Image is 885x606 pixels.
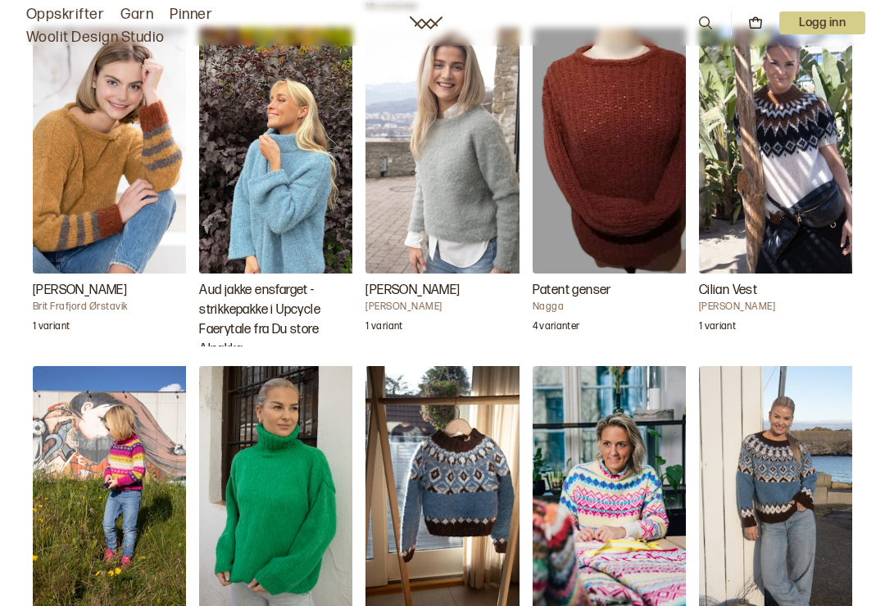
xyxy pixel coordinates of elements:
a: Woolit Design Studio [26,26,165,49]
h4: [PERSON_NAME] [365,301,529,314]
a: Garn [120,3,153,26]
h3: Aud jakke ensfarget - strikkepakke i Upcycle Faerytale fra Du store Alpakka [199,281,363,360]
img: Brit Frafjord ØrstavikGine Chunky Genser [33,28,197,274]
img: Ane Kydland ThomassenCilian Vest [699,28,863,274]
a: Oppskrifter [26,3,104,26]
img: NaggaPatent genser [533,28,697,274]
p: 1 variant [33,320,70,337]
h3: Cilian Vest [699,281,863,301]
a: Aud jakke ensfarget - strikkepakke i Upcycle Faerytale fra Du store Alpakka [199,28,352,347]
h4: Brit Frafjord Ørstavik [33,301,197,314]
a: Patent genser [533,28,686,347]
h3: Patent genser [533,281,697,301]
a: Woolit [410,16,442,29]
img: Mari Kalberg SkjævelandElben Genser [365,28,529,274]
a: Gine Chunky Genser [33,28,186,347]
p: 1 variant [699,320,736,337]
a: Cilian Vest [699,28,852,347]
img: Øyunn Krogh by House of YarnAud jakke ensfarget - strikkepakke i Upcycle Faerytale fra Du store A... [199,28,363,274]
p: 1 variant [365,320,402,337]
button: User dropdown [779,11,865,34]
p: Logg inn [779,11,865,34]
p: 4 varianter [533,320,580,337]
h3: [PERSON_NAME] [365,281,529,301]
h3: [PERSON_NAME] [33,281,197,301]
h4: Nagga [533,301,697,314]
a: Elben Genser [365,28,519,347]
a: Pinner [170,3,212,26]
h4: [PERSON_NAME] [699,301,863,314]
